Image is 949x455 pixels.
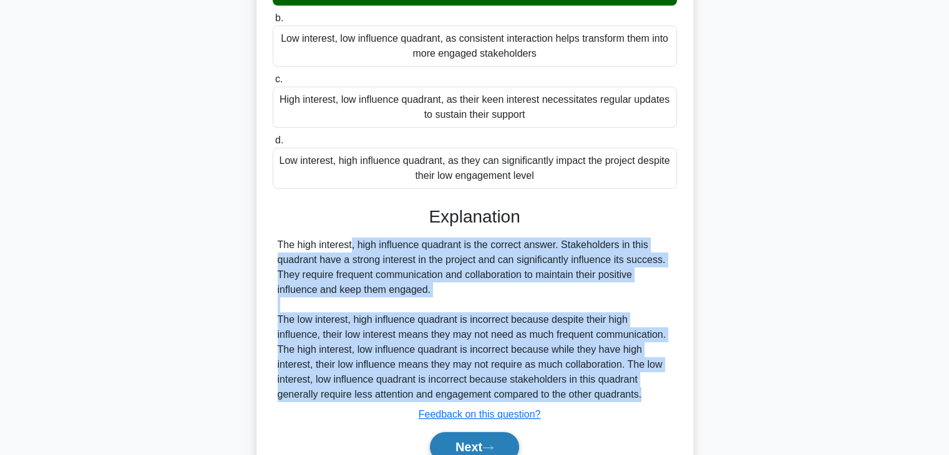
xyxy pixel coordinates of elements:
[280,206,669,228] h3: Explanation
[273,148,677,189] div: Low interest, high influence quadrant, as they can significantly impact the project despite their...
[278,237,672,402] div: The high interest, high influence quadrant is the correct answer. Stakeholders in this quadrant h...
[275,74,283,84] span: c.
[275,12,283,23] span: b.
[273,26,677,67] div: Low interest, low influence quadrant, as consistent interaction helps transform them into more en...
[275,135,283,145] span: d.
[273,87,677,128] div: High interest, low influence quadrant, as their keen interest necessitates regular updates to sus...
[419,409,541,419] a: Feedback on this question?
